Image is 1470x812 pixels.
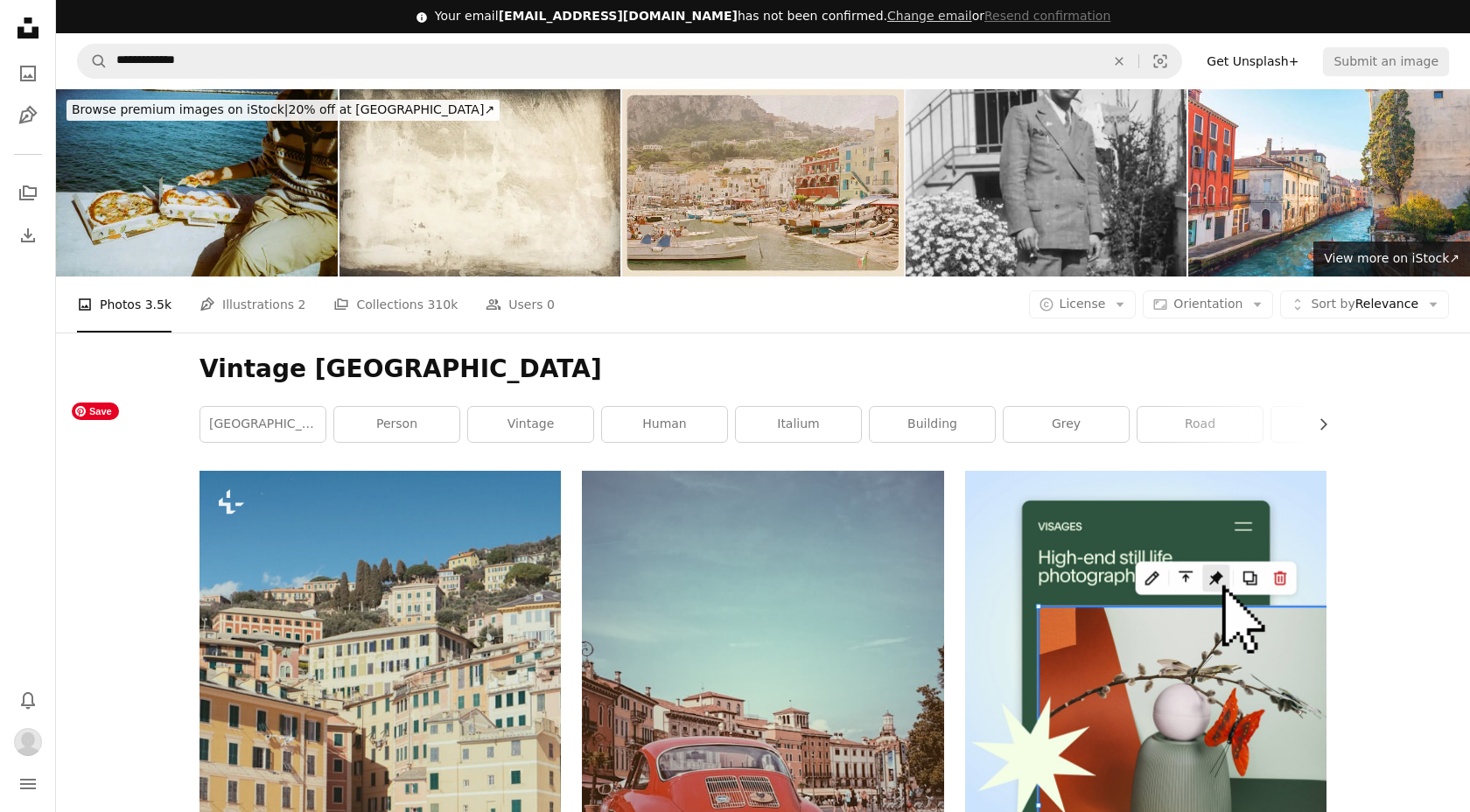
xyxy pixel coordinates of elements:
span: 20% off at [GEOGRAPHIC_DATA] ↗ [72,102,494,116]
button: Profile [10,724,45,759]
a: street [1271,407,1396,442]
a: red Volkswagen Beetle [582,704,943,720]
button: Resend confirmation [984,8,1110,25]
a: View more on iStock↗ [1313,241,1470,276]
a: Download History [10,218,45,253]
img: 1920s italian family portrait [906,89,1187,276]
img: Avatar of user Hope Dye [14,728,42,756]
a: road [1137,407,1263,442]
button: License [1029,290,1137,318]
a: Collections [10,176,45,211]
span: 310k [427,295,458,314]
a: vintage [468,407,593,442]
span: Relevance [1311,296,1418,313]
span: [EMAIL_ADDRESS][DOMAIN_NAME] [499,9,738,23]
img: Canal in Venice with a small garden and a tree near the house, on the water a small motor boat. [1188,89,1470,276]
a: Collections 310k [333,276,458,332]
span: Save [72,402,119,420]
img: Close-up of aged paper, texture background [339,89,621,276]
span: License [1060,297,1106,311]
button: Clear [1100,45,1138,78]
a: A harbor filled with lots of boats next to tall buildings [199,734,561,750]
span: or [887,9,1110,23]
span: Orientation [1173,297,1242,311]
img: Woman eating take away pizza by the sea during experiential trip in Italy [56,89,338,276]
div: Your email has not been confirmed. [435,8,1111,25]
span: 0 [547,295,555,314]
a: [GEOGRAPHIC_DATA] [200,407,325,442]
a: Get Unsplash+ [1196,47,1309,75]
button: Search Unsplash [78,45,108,78]
a: person [334,407,459,442]
span: 2 [298,295,306,314]
button: Visual search [1139,45,1181,78]
span: View more on iStock ↗ [1324,251,1459,265]
button: scroll list to the right [1307,407,1326,442]
a: human [602,407,727,442]
a: Illustrations [10,98,45,133]
form: Find visuals sitewide [77,44,1182,79]
span: Browse premium images on iStock | [72,102,288,116]
button: Menu [10,766,45,801]
button: Sort byRelevance [1280,290,1449,318]
span: Sort by [1311,297,1354,311]
a: grey [1004,407,1129,442]
button: Orientation [1143,290,1273,318]
a: Illustrations 2 [199,276,305,332]
a: italium [736,407,861,442]
img: Port of Capri, Italy - VIntage Postcard [622,89,904,276]
a: Browse premium images on iStock|20% off at [GEOGRAPHIC_DATA]↗ [56,89,510,131]
a: building [870,407,995,442]
button: Notifications [10,682,45,717]
button: Submit an image [1323,47,1449,75]
a: Change email [887,9,972,23]
a: Users 0 [486,276,555,332]
a: Photos [10,56,45,91]
h1: Vintage [GEOGRAPHIC_DATA] [199,353,1326,385]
